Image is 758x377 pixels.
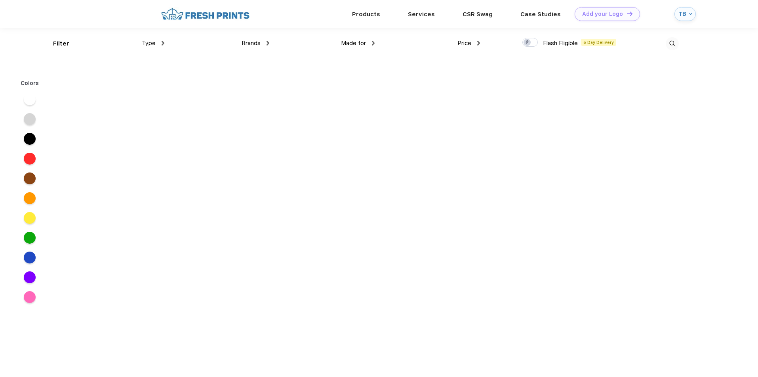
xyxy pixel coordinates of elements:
span: Flash Eligible [543,40,578,47]
img: dropdown.png [267,41,269,45]
span: Brands [242,40,261,47]
img: dropdown.png [477,41,480,45]
img: dropdown.png [162,41,164,45]
div: Add your Logo [582,11,623,17]
span: Type [142,40,156,47]
img: arrow_down_blue.svg [689,12,692,15]
img: DT [627,11,632,16]
a: Products [352,11,380,18]
img: desktop_search.svg [666,37,679,50]
div: Colors [15,79,45,87]
span: Made for [341,40,366,47]
img: dropdown.png [372,41,375,45]
img: fo%20logo%202.webp [159,7,252,21]
div: Filter [53,39,69,48]
span: Price [457,40,471,47]
div: TB [678,11,687,17]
